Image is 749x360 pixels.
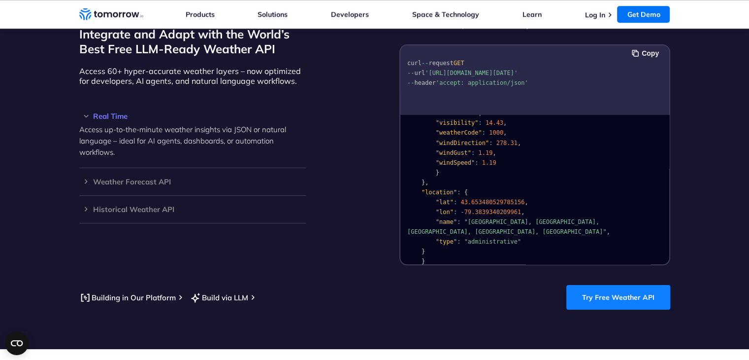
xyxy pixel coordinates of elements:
[79,291,176,304] a: Building in Our Platform
[457,189,460,196] span: :
[425,179,428,186] span: ,
[435,209,453,216] span: "lon"
[435,238,456,245] span: "type"
[478,149,492,156] span: 1.19
[585,10,605,19] a: Log In
[79,206,306,213] h3: Historical Weather API
[414,70,425,76] span: url
[453,199,456,206] span: :
[190,291,248,304] a: Build via LLM
[566,285,670,310] a: Try Free Weather API
[496,140,517,146] span: 278.31
[407,218,607,235] span: "[GEOGRAPHIC_DATA], [GEOGRAPHIC_DATA], [GEOGRAPHIC_DATA], [GEOGRAPHIC_DATA], [GEOGRAPHIC_DATA]"
[492,149,496,156] span: ,
[79,66,306,86] p: Access 60+ hyper-accurate weather layers – now optimized for developers, AI agents, and natural l...
[79,178,306,185] h3: Weather Forecast API
[482,129,485,136] span: :
[79,112,306,120] h3: Real Time
[435,218,456,225] span: "name"
[186,10,215,19] a: Products
[425,70,518,76] span: '[URL][DOMAIN_NAME][DATE]'
[457,238,460,245] span: :
[478,119,482,126] span: :
[407,70,414,76] span: --
[464,238,521,245] span: "administrative"
[460,199,524,206] span: 43.653480529785156
[435,199,453,206] span: "lat"
[421,248,424,255] span: }
[428,60,454,67] span: request
[79,7,143,22] a: Home link
[5,331,29,355] button: Open CMP widget
[414,79,435,86] span: header
[632,48,662,59] button: Copy
[435,79,528,86] span: 'accept: application/json'
[453,209,456,216] span: :
[407,79,414,86] span: --
[435,149,471,156] span: "windGust"
[435,119,478,126] span: "visibility"
[503,119,507,126] span: ,
[606,228,610,235] span: ,
[471,149,475,156] span: :
[421,258,424,265] span: }
[617,6,670,23] a: Get Demo
[421,60,428,67] span: --
[485,119,503,126] span: 14.43
[460,209,464,216] span: -
[453,60,464,67] span: GET
[464,209,521,216] span: 79.3839340209961
[475,159,478,166] span: :
[421,189,456,196] span: "location"
[331,10,369,19] a: Developers
[521,209,524,216] span: ,
[457,218,460,225] span: :
[421,179,424,186] span: }
[489,129,503,136] span: 1000
[435,159,474,166] span: "windSpeed"
[258,10,288,19] a: Solutions
[407,60,422,67] span: curl
[489,140,492,146] span: :
[522,10,542,19] a: Learn
[518,140,521,146] span: ,
[412,10,479,19] a: Space & Technology
[79,124,306,158] p: Access up-to-the-minute weather insights via JSON or natural language – ideal for AI agents, dash...
[435,140,488,146] span: "windDirection"
[524,199,528,206] span: ,
[464,189,467,196] span: {
[482,159,496,166] span: 1.19
[435,129,482,136] span: "weatherCode"
[435,169,439,176] span: }
[79,27,306,56] h2: Integrate and Adapt with the World’s Best Free LLM-Ready Weather API
[503,129,507,136] span: ,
